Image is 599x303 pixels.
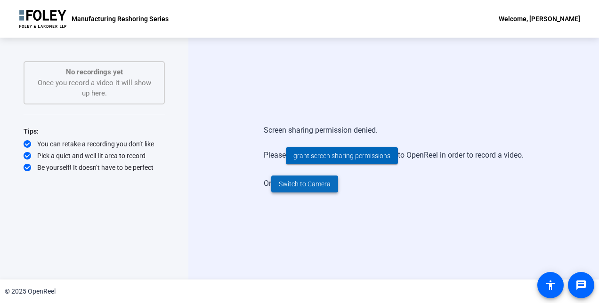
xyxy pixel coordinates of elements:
button: grant screen sharing permissions [286,147,398,164]
span: Switch to Camera [279,179,331,189]
p: No recordings yet [34,67,154,78]
mat-icon: accessibility [545,279,556,291]
mat-icon: message [575,279,587,291]
span: grant screen sharing permissions [293,151,390,161]
div: © 2025 OpenReel [5,287,56,296]
div: Welcome, [PERSON_NAME] [499,13,580,24]
p: Manufacturing Reshoring Series [72,13,169,24]
div: Pick a quiet and well-lit area to record [24,151,165,160]
button: Switch to Camera [271,175,338,192]
div: You can retake a recording you don’t like [24,139,165,149]
div: Tips: [24,126,165,137]
div: Once you record a video it will show up here. [34,67,154,99]
div: Screen sharing permission denied. Please to OpenReel in order to record a video. Or [264,115,524,202]
div: Be yourself! It doesn’t have to be perfect [24,163,165,172]
img: OpenReel logo [19,9,67,28]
